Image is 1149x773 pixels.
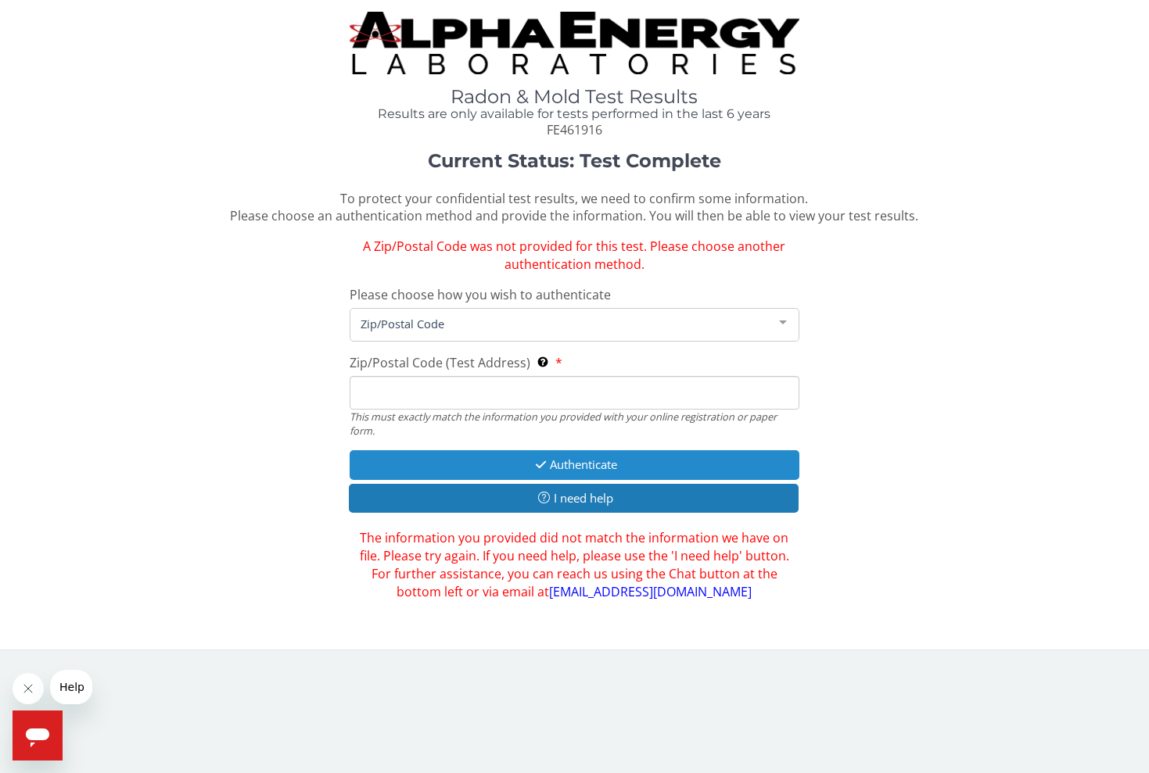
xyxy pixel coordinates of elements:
iframe: Close message [13,673,44,704]
span: Zip/Postal Code [357,315,768,332]
span: A Zip/Postal Code was not provided for this test. Please choose another authentication method. [363,238,785,273]
iframe: Button to launch messaging window [13,710,63,760]
button: Authenticate [350,450,800,479]
a: [EMAIL_ADDRESS][DOMAIN_NAME] [549,583,752,600]
iframe: Message from company [50,670,92,704]
span: Zip/Postal Code (Test Address) [350,354,530,371]
span: FE461916 [547,121,602,138]
img: TightCrop.jpg [350,12,800,74]
h1: Radon & Mold Test Results [350,87,800,107]
h4: Results are only available for tests performed in the last 6 years [350,107,800,121]
span: To protect your confidential test results, we need to confirm some information. Please choose an ... [230,190,918,225]
button: I need help [349,484,799,513]
span: The information you provided did not match the information we have on file. Please try again. If ... [350,529,800,600]
div: This must exactly match the information you provided with your online registration or paper form. [350,410,800,438]
strong: Current Status: Test Complete [428,149,721,172]
span: Please choose how you wish to authenticate [350,286,611,303]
